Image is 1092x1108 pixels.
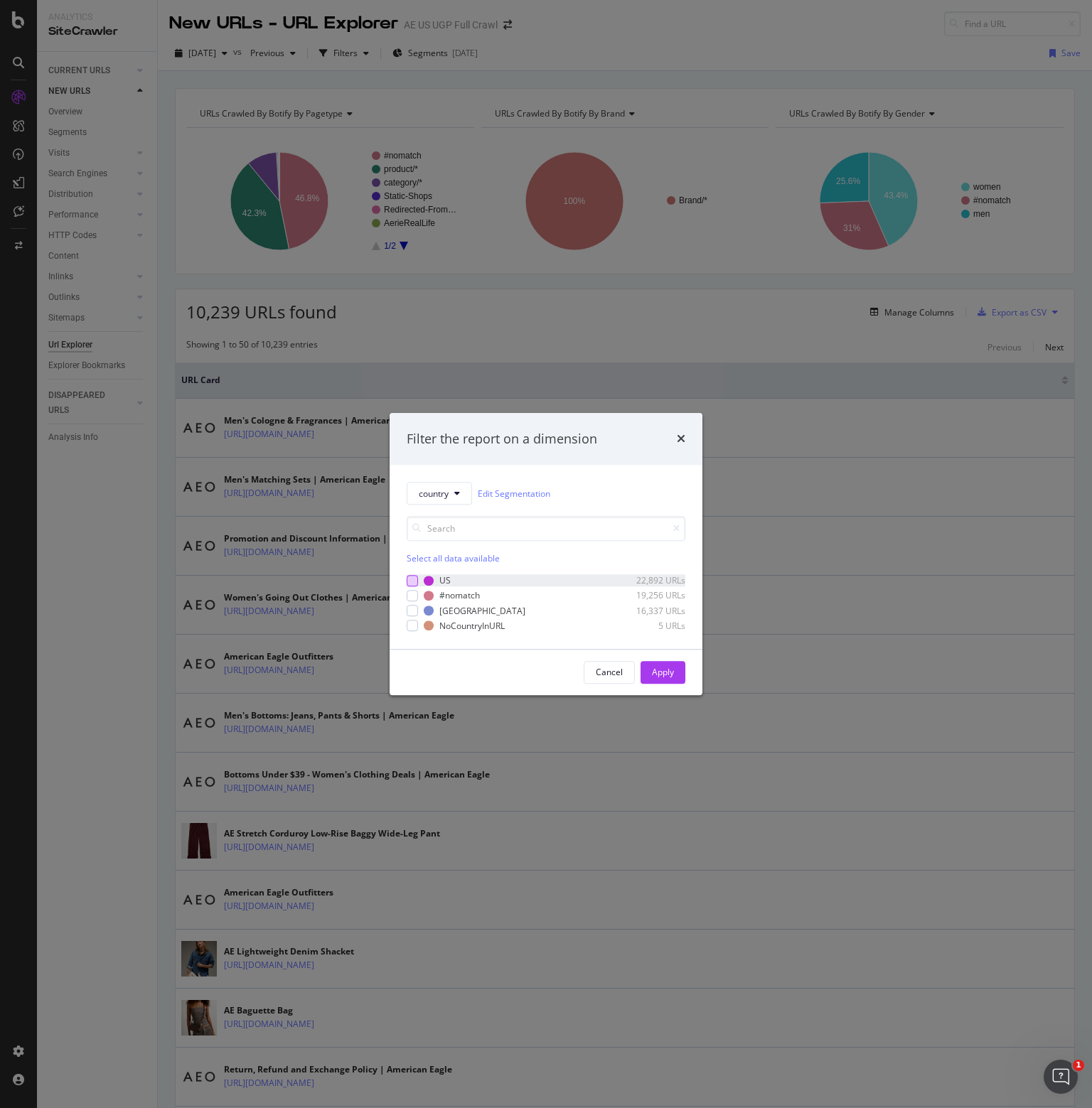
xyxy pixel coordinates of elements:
[616,575,685,587] div: 22,892 URLs
[407,553,685,565] div: Select all data available
[439,575,451,587] div: US
[407,517,685,542] input: Search
[439,620,505,632] div: NoCountryInURL
[390,413,702,695] div: modal
[419,488,449,500] span: country
[652,667,674,679] div: Apply
[677,430,685,448] div: times
[407,483,472,505] button: country
[616,605,685,617] div: 16,337 URLs
[616,590,685,602] div: 19,256 URLs
[1044,1060,1078,1094] iframe: Intercom live chat
[407,430,597,448] div: Filter the report on a dimension
[596,667,623,679] div: Cancel
[641,661,685,684] button: Apply
[616,620,685,632] div: 5 URLs
[1073,1060,1084,1071] span: 1
[439,605,525,617] div: [GEOGRAPHIC_DATA]
[439,590,480,602] div: #nomatch
[478,486,550,501] a: Edit Segmentation
[584,661,635,684] button: Cancel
